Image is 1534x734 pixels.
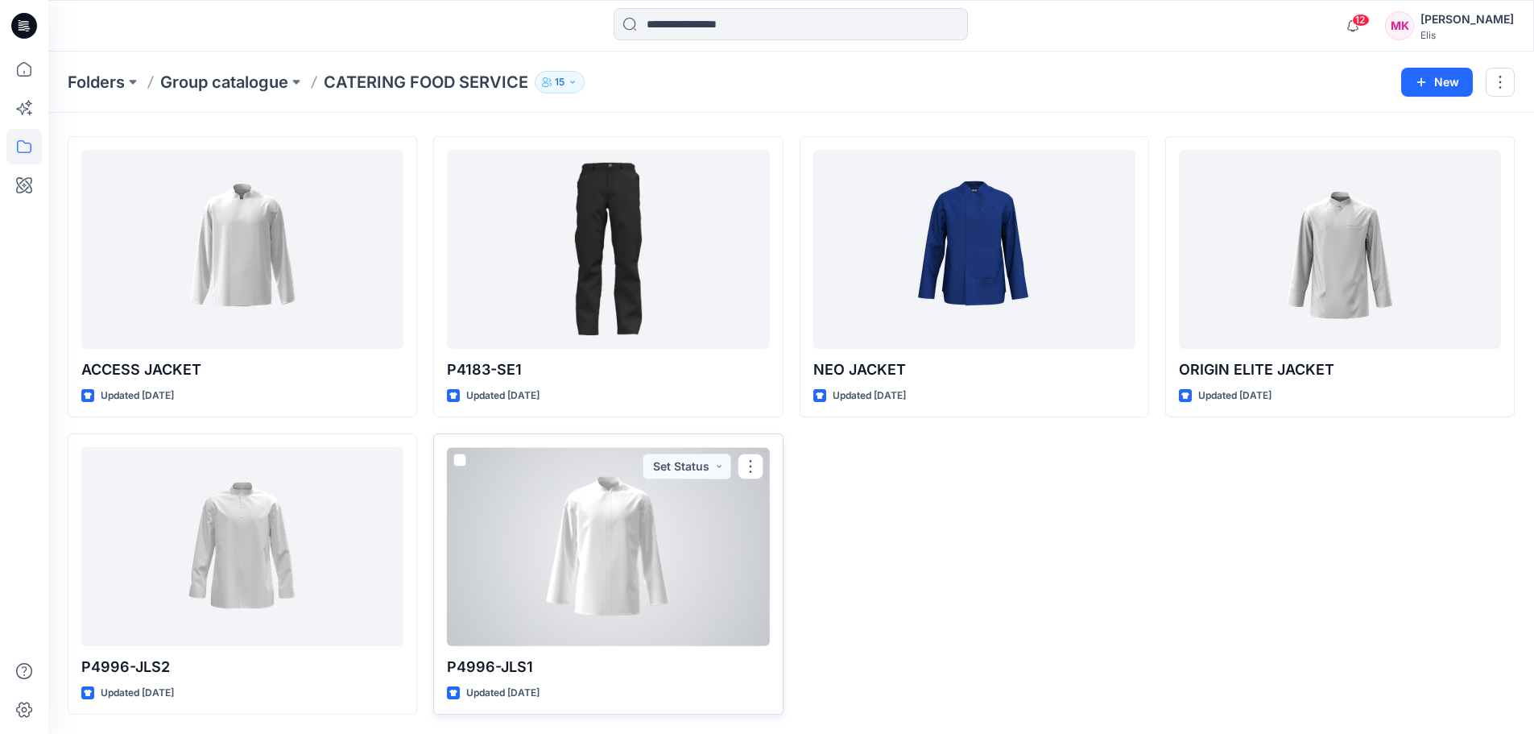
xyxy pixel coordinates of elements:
p: P4996-JLS1 [447,656,769,678]
button: 15 [535,71,585,93]
p: NEO JACKET [813,359,1135,381]
a: P4996-JLS1 [447,447,769,646]
a: ACCESS JACKET [81,150,403,349]
a: P4996-JLS2 [81,447,403,646]
div: [PERSON_NAME] [1420,10,1514,29]
p: Updated [DATE] [466,388,540,404]
p: P4183-SE1 [447,359,769,381]
p: Updated [DATE] [833,388,906,404]
p: CATERING FOOD SERVICE [324,71,528,93]
p: 15 [555,73,564,91]
p: Updated [DATE] [101,388,174,404]
div: MK [1385,11,1414,40]
a: Folders [68,71,125,93]
p: ORIGIN ELITE JACKET [1179,359,1501,381]
p: Updated [DATE] [101,685,174,702]
a: NEO JACKET [813,150,1135,349]
a: P4183-SE1 [447,150,769,349]
p: P4996-JLS2 [81,656,403,678]
button: New [1401,68,1473,97]
div: Elis [1420,29,1514,41]
p: ACCESS JACKET [81,359,403,381]
a: ORIGIN ELITE JACKET [1179,150,1501,349]
p: Updated [DATE] [1198,388,1271,404]
p: Updated [DATE] [466,685,540,702]
span: 12 [1352,14,1370,27]
a: Group catalogue [160,71,288,93]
